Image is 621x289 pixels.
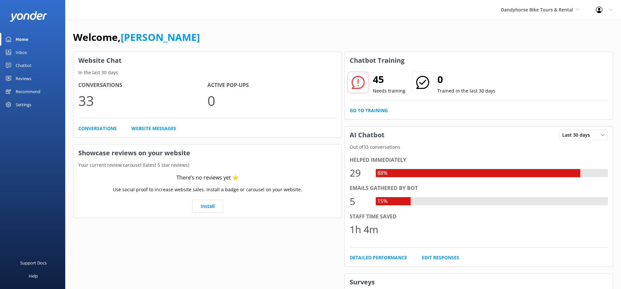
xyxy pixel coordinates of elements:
[501,7,573,13] span: Dandyhorse Bike Tours & Rental
[10,11,47,22] img: yonder-white-logo.png
[350,222,378,237] div: 1h 4m
[345,52,409,69] h3: Chatbot Training
[78,125,117,132] a: Conversations
[16,98,31,111] div: Settings
[78,81,207,90] h4: Conversations
[16,72,31,85] div: Reviews
[16,85,40,98] div: Recommend
[350,156,608,164] div: Helped immediately
[376,169,389,178] div: 88%
[131,125,176,132] a: Website Messages
[422,254,459,261] a: Edit Responses
[16,46,27,59] div: Inbox
[16,33,28,46] div: Home
[207,90,337,111] p: 0
[73,144,341,161] h3: Showcase reviews on your website
[350,184,608,193] div: Emails gathered by bot
[73,161,341,169] p: Your current review carousel (latest 5 star reviews)
[121,30,200,44] a: [PERSON_NAME]
[373,72,405,87] h2: 45
[350,107,388,114] a: Go to Training
[437,87,495,94] p: Trained in the last 30 days
[350,194,369,209] div: 5
[437,72,495,87] h2: 0
[73,52,341,69] h3: Website Chat
[376,197,389,206] div: 15%
[78,90,207,111] p: 33
[176,174,239,182] div: There’s no reviews yet ⭐
[345,127,389,144] h3: AI Chatbot
[373,87,405,94] p: Needs training
[207,81,337,90] h4: Active Pop-ups
[16,59,32,72] div: Chatbot
[350,165,369,181] div: 29
[113,186,302,193] p: Use social proof to increase website sales. Install a badge or carousel on your website.
[350,254,407,261] a: Detailed Performance
[192,200,223,213] a: Install
[562,131,594,139] span: Last 30 days
[73,69,341,76] p: In the last 30 days
[350,212,608,221] div: Staff time saved
[73,29,200,45] h1: Welcome,
[29,269,38,282] div: Help
[20,256,47,269] div: Support Docs
[345,144,613,151] p: Out of 33 conversations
